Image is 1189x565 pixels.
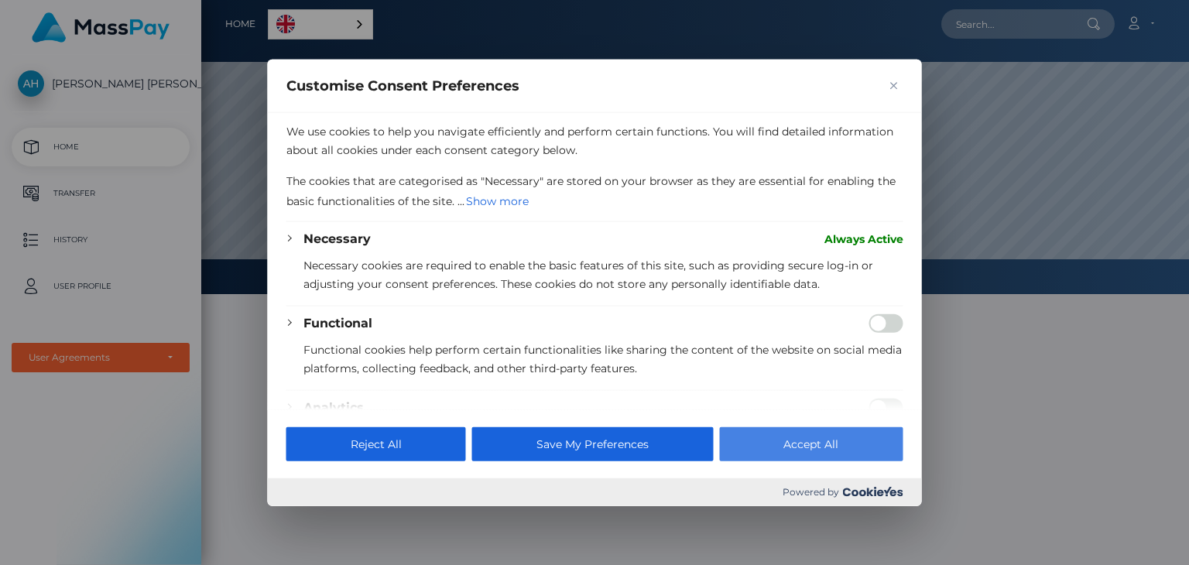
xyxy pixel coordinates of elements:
[303,256,903,293] p: Necessary cookies are required to enable the basic features of this site, such as providing secur...
[885,77,903,95] button: Close
[286,77,519,95] span: Customise Consent Preferences
[472,426,713,461] button: Save My Preferences
[869,314,903,333] input: Enable Functional
[824,230,903,248] span: Always Active
[268,478,922,505] div: Powered by
[286,426,466,461] button: Reject All
[843,487,903,497] img: Cookieyes logo
[303,341,903,378] p: Functional cookies help perform certain functionalities like sharing the content of the website o...
[303,314,372,333] button: Functional
[286,122,903,159] p: We use cookies to help you navigate efficiently and perform certain functions. You will find deta...
[464,190,530,212] button: Show more
[303,230,371,248] button: Necessary
[286,172,903,212] p: The cookies that are categorised as "Necessary" are stored on your browser as they are essential ...
[719,426,903,461] button: Accept All
[890,82,898,90] img: Close
[268,60,922,506] div: Customise Consent Preferences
